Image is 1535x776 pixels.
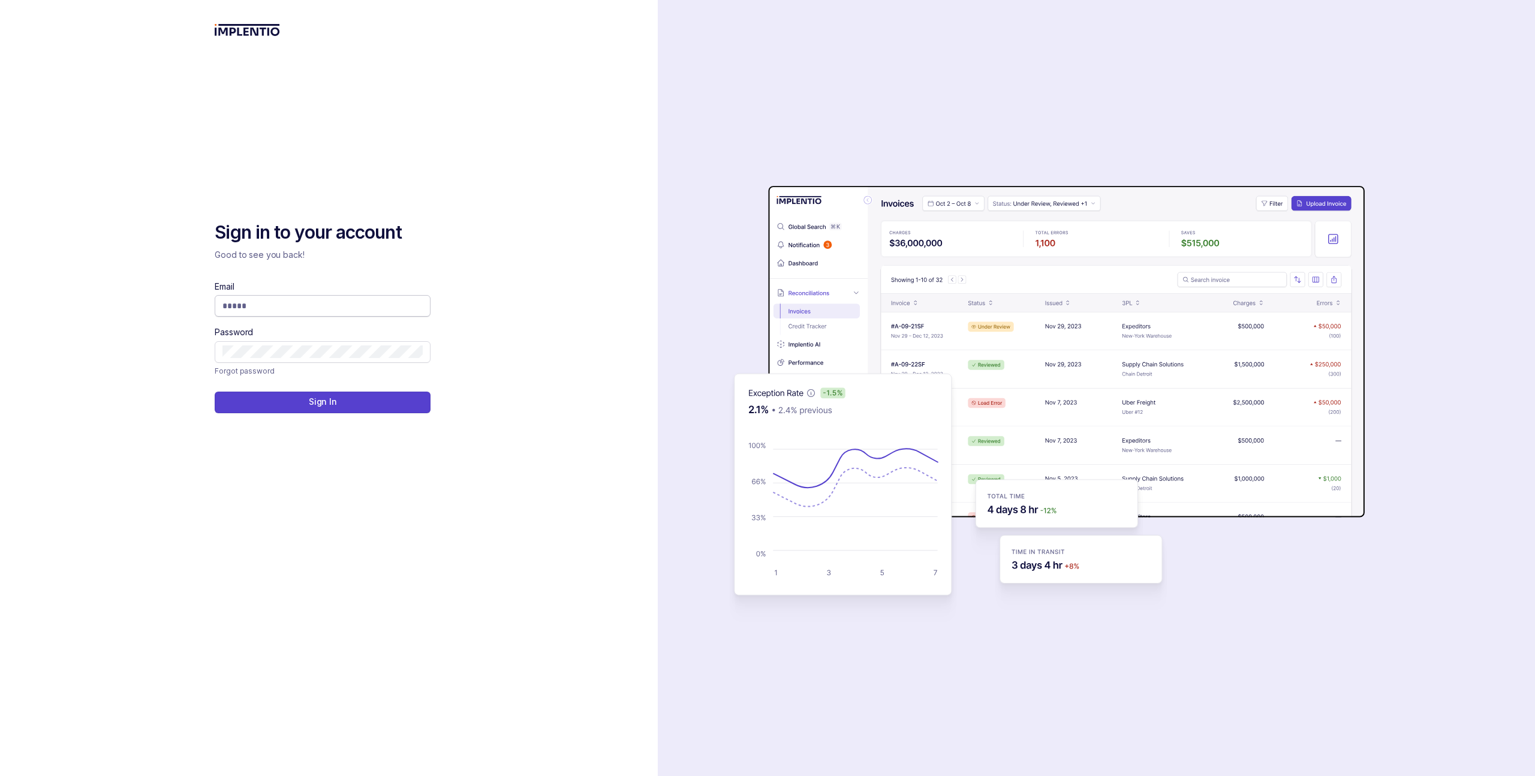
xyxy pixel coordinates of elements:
p: Forgot password [215,365,274,377]
p: Sign In [309,396,337,408]
img: logo [215,24,280,36]
button: Sign In [215,392,431,413]
a: Link Forgot password [215,365,274,377]
label: Email [215,281,234,293]
p: Good to see you back! [215,249,431,261]
img: signin-background.svg [691,148,1369,628]
h2: Sign in to your account [215,221,431,245]
label: Password [215,326,253,338]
